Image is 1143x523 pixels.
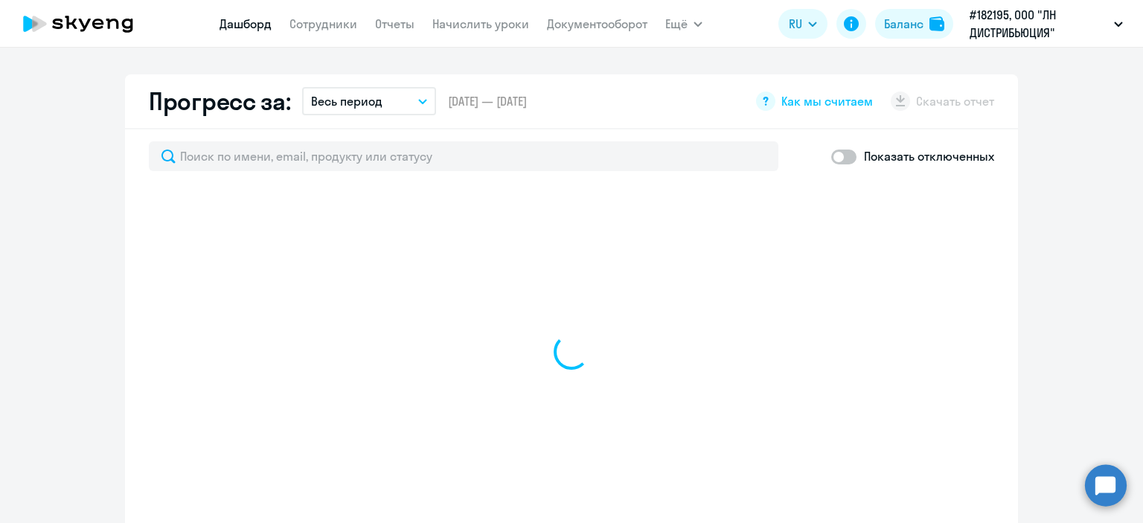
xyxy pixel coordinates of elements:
p: #182195, ООО "ЛН ДИСТРИБЬЮЦИЯ" [970,6,1108,42]
button: Балансbalance [875,9,953,39]
a: Документооборот [547,16,647,31]
a: Сотрудники [289,16,357,31]
div: Баланс [884,15,923,33]
img: balance [929,16,944,31]
a: Дашборд [220,16,272,31]
h2: Прогресс за: [149,86,290,116]
button: #182195, ООО "ЛН ДИСТРИБЬЮЦИЯ" [962,6,1130,42]
span: RU [789,15,802,33]
button: RU [778,9,827,39]
button: Ещё [665,9,702,39]
p: Весь период [311,92,382,110]
a: Начислить уроки [432,16,529,31]
p: Показать отключенных [864,147,994,165]
span: Ещё [665,15,688,33]
input: Поиск по имени, email, продукту или статусу [149,141,778,171]
a: Отчеты [375,16,414,31]
button: Весь период [302,87,436,115]
span: Как мы считаем [781,93,873,109]
span: [DATE] — [DATE] [448,93,527,109]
